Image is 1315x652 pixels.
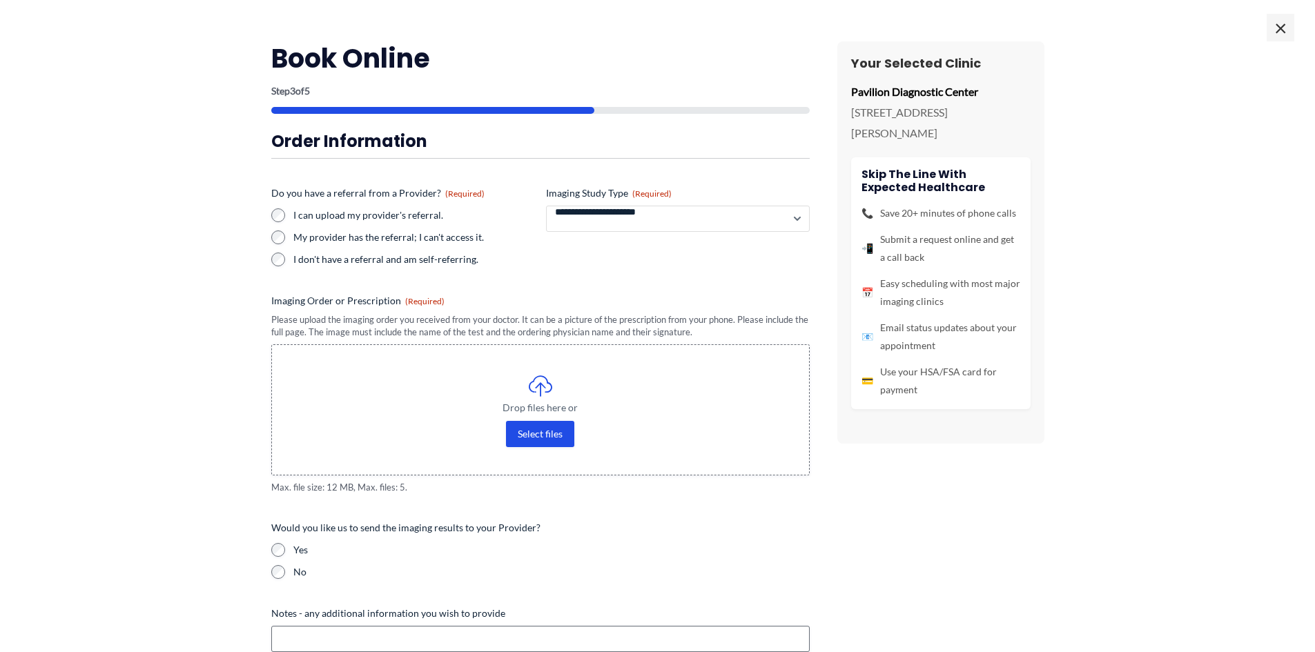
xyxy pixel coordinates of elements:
[304,85,310,97] span: 5
[851,102,1031,143] p: [STREET_ADDRESS][PERSON_NAME]
[861,168,1020,194] h4: Skip the line with Expected Healthcare
[1267,14,1294,41] span: ×
[271,521,540,535] legend: Would you like us to send the imaging results to your Provider?
[271,294,810,308] label: Imaging Order or Prescription
[861,328,873,346] span: 📧
[445,188,485,199] span: (Required)
[271,130,810,152] h3: Order Information
[546,186,810,200] label: Imaging Study Type
[405,296,445,306] span: (Required)
[861,372,873,390] span: 💳
[293,543,810,557] label: Yes
[271,86,810,96] p: Step of
[861,230,1020,266] li: Submit a request online and get a call back
[293,565,810,579] label: No
[851,81,1031,102] p: Pavilion Diagnostic Center
[290,85,295,97] span: 3
[851,55,1031,71] h3: Your Selected Clinic
[861,275,1020,310] li: Easy scheduling with most major imaging clinics
[861,239,873,257] span: 📲
[632,188,672,199] span: (Required)
[271,41,810,75] h2: Book Online
[271,481,810,494] span: Max. file size: 12 MB, Max. files: 5.
[861,204,1020,222] li: Save 20+ minutes of phone calls
[300,403,781,413] span: Drop files here or
[293,230,535,244] label: My provider has the referral; I can't access it.
[293,208,535,222] label: I can upload my provider's referral.
[271,186,485,200] legend: Do you have a referral from a Provider?
[861,319,1020,355] li: Email status updates about your appointment
[861,363,1020,399] li: Use your HSA/FSA card for payment
[506,421,574,447] button: select files, imaging order or prescription(required)
[861,204,873,222] span: 📞
[861,284,873,302] span: 📅
[293,253,535,266] label: I don't have a referral and am self-referring.
[271,606,810,620] label: Notes - any additional information you wish to provide
[271,313,810,339] div: Please upload the imaging order you received from your doctor. It can be a picture of the prescri...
